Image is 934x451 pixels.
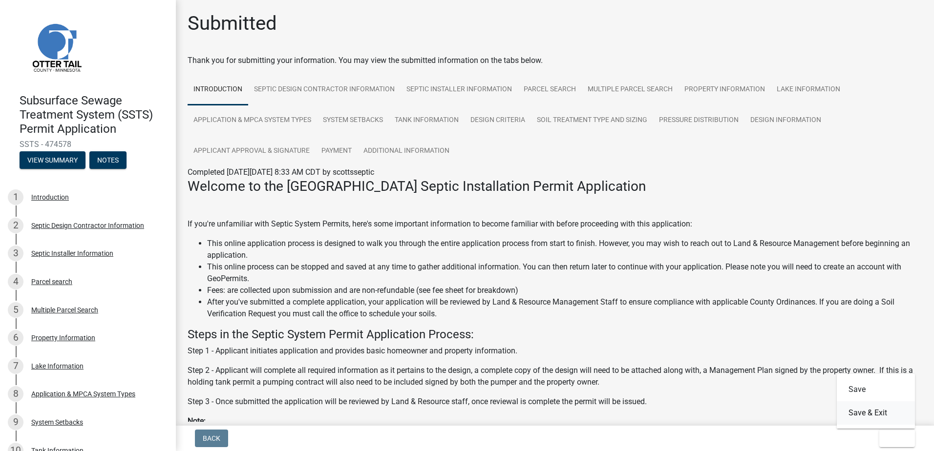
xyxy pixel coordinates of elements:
[31,194,69,201] div: Introduction
[188,12,277,35] h1: Submitted
[188,365,922,388] p: Step 2 - Applicant will complete all required information as it pertains to the design, a complet...
[8,358,23,374] div: 7
[20,157,85,165] wm-modal-confirm: Summary
[195,430,228,447] button: Back
[188,105,317,136] a: Application & MPCA System Types
[188,74,248,105] a: Introduction
[8,302,23,318] div: 5
[679,74,771,105] a: Property Information
[31,363,84,369] div: Lake Information
[31,278,72,285] div: Parcel search
[89,151,127,169] button: Notes
[188,345,922,357] p: Step 1 - Applicant initiates application and provides basic homeowner and property information.
[837,378,915,401] button: Save
[31,222,144,229] div: Septic Design Contractor Information
[518,74,582,105] a: Parcel search
[465,105,531,136] a: Design Criteria
[207,261,922,285] li: This online process can be stopped and saved at any time to gather additional information. You ca...
[31,419,83,426] div: System Setbacks
[20,140,156,149] span: SSTS - 474578
[8,330,23,346] div: 6
[837,374,915,429] div: Exit
[188,167,374,177] span: Completed [DATE][DATE] 8:33 AM CDT by scottsseptic
[771,74,846,105] a: Lake Information
[8,246,23,261] div: 3
[248,74,401,105] a: Septic Design Contractor Information
[8,218,23,233] div: 2
[317,105,389,136] a: System Setbacks
[316,136,358,167] a: Payment
[8,386,23,402] div: 8
[188,218,922,230] p: If you're unfamiliar with Septic System Permits, here's some important information to become fami...
[744,105,827,136] a: Design Information
[203,434,220,442] span: Back
[8,189,23,205] div: 1
[31,307,98,313] div: Multiple Parcel Search
[837,401,915,425] button: Save & Exit
[653,105,744,136] a: Pressure Distribution
[188,55,922,66] div: Thank you for submitting your information. You may view the submitted information on the tabs below.
[401,74,518,105] a: Septic Installer Information
[20,151,85,169] button: View Summary
[188,396,922,408] p: Step 3 - Once submitted the application will be reviewed by Land & Resource staff, once reviewal ...
[207,238,922,261] li: This online application process is designed to walk you through the entire application process fr...
[188,136,316,167] a: Applicant Approval & Signature
[188,328,922,342] h4: Steps in the Septic System Permit Application Process:
[582,74,679,105] a: Multiple Parcel Search
[188,416,206,426] strong: Note:
[8,414,23,430] div: 9
[879,430,915,447] button: Exit
[188,178,922,195] h3: Welcome to the [GEOGRAPHIC_DATA] Septic Installation Permit Application
[89,157,127,165] wm-modal-confirm: Notes
[31,250,113,257] div: Septic Installer Information
[31,334,95,341] div: Property Information
[887,434,901,442] span: Exit
[8,274,23,289] div: 4
[358,136,455,167] a: Additional Information
[20,94,168,136] h4: Subsurface Sewage Treatment System (SSTS) Permit Application
[31,390,135,397] div: Application & MPCA System Types
[207,285,922,296] li: Fees: are collected upon submission and are non-refundable (see fee sheet for breakdown)
[389,105,465,136] a: Tank Information
[207,296,922,320] li: After you've submitted a complete application, your application will be reviewed by Land & Resour...
[20,10,93,83] img: Otter Tail County, Minnesota
[531,105,653,136] a: Soil Treatment Type and Sizing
